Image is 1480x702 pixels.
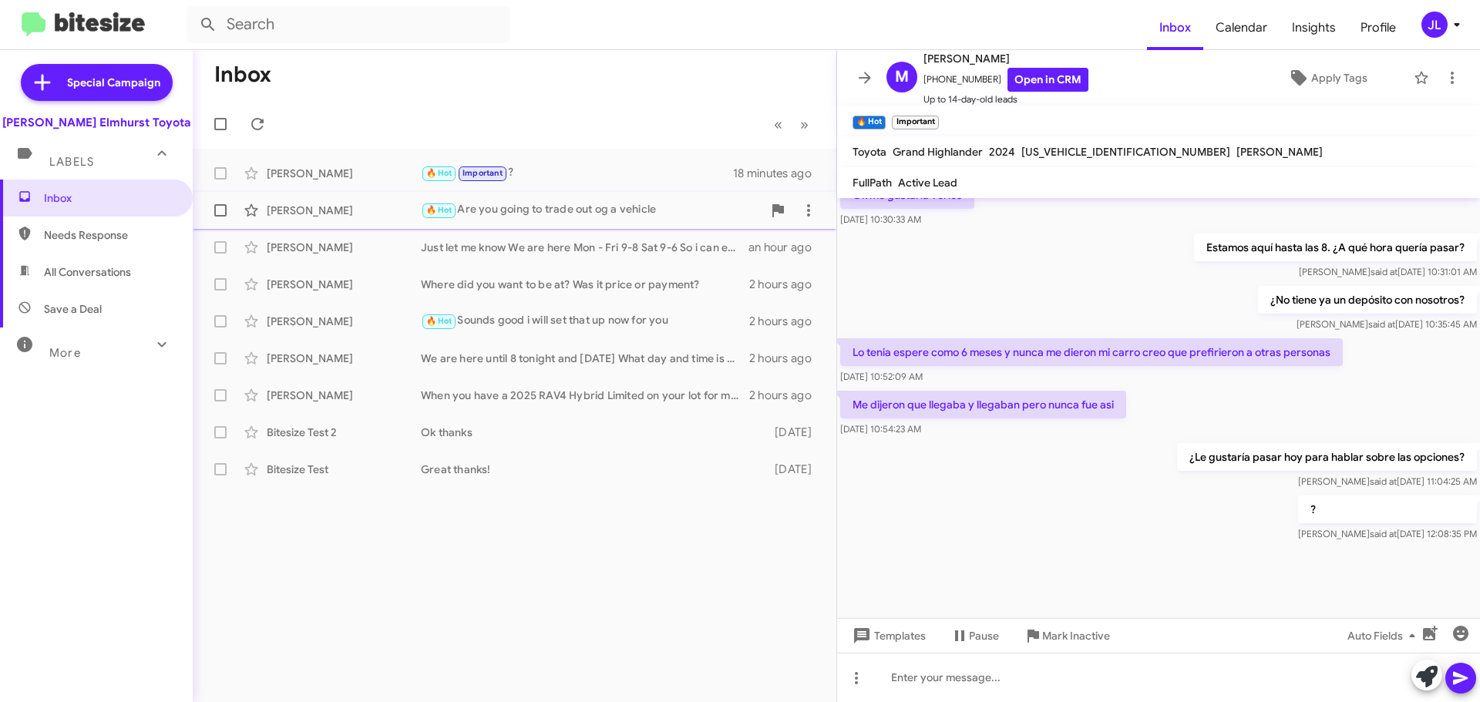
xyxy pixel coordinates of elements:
span: Insights [1280,5,1348,50]
input: Search [187,6,510,43]
div: [DATE] [767,425,824,440]
span: FullPath [853,176,892,190]
span: [PHONE_NUMBER] [923,68,1088,92]
span: [PERSON_NAME] [DATE] 12:08:35 PM [1298,528,1477,539]
span: 🔥 Hot [426,205,452,215]
span: [US_VEHICLE_IDENTIFICATION_NUMBER] [1021,145,1230,159]
span: Toyota [853,145,886,159]
p: Estamos aquí hasta las 8. ¿A qué hora quería pasar? [1194,233,1477,261]
span: Apply Tags [1311,64,1367,92]
div: Just let me know We are here Mon - Fri 9-8 Sat 9-6 So i can ensure I have something for your arrival [421,240,748,255]
span: [DATE] 10:54:23 AM [840,423,921,435]
p: Lo tenia espere como 6 meses y nunca me dieron mi carro creo que prefirieron a otras personas [840,338,1343,366]
span: [PERSON_NAME] [1236,145,1323,159]
span: [PERSON_NAME] [DATE] 11:04:25 AM [1298,475,1477,487]
div: Ok thanks [421,425,767,440]
div: Great thanks! [421,462,767,477]
span: « [774,115,782,134]
span: [PERSON_NAME] [923,49,1088,68]
span: Special Campaign [67,75,160,90]
button: Next [791,109,818,140]
div: Domain Overview [59,91,138,101]
div: 2 hours ago [749,388,824,403]
span: [PERSON_NAME] [DATE] 10:35:45 AM [1297,318,1477,330]
div: Sounds good i will set that up now for you [421,312,749,330]
nav: Page navigation example [765,109,818,140]
span: said at [1370,528,1397,539]
a: Special Campaign [21,64,173,101]
img: tab_domain_overview_orange.svg [42,89,54,102]
div: [PERSON_NAME] [267,240,421,255]
div: v 4.0.25 [43,25,76,37]
div: [DATE] [767,462,824,477]
div: Domain: [DOMAIN_NAME] [40,40,170,52]
small: Important [892,116,938,129]
span: Inbox [44,190,175,206]
div: Are you going to trade out og a vehicle [421,201,762,219]
span: Mark Inactive [1042,622,1110,650]
div: Bitesize Test [267,462,421,477]
span: Needs Response [44,227,175,243]
span: [DATE] 10:30:33 AM [840,213,921,225]
button: Apply Tags [1248,64,1406,92]
div: We are here until 8 tonight and [DATE] What day and time is best [421,351,749,366]
p: ? [1298,495,1477,523]
span: [DATE] 10:52:09 AM [840,371,923,382]
span: More [49,346,81,360]
div: [PERSON_NAME] [267,166,421,181]
img: website_grey.svg [25,40,37,52]
div: [PERSON_NAME] Elmhurst Toyota [2,115,190,130]
div: [PERSON_NAME] [267,203,421,218]
img: logo_orange.svg [25,25,37,37]
img: tab_keywords_by_traffic_grey.svg [153,89,166,102]
span: All Conversations [44,264,131,280]
span: Grand Highlander [893,145,983,159]
div: an hour ago [748,240,824,255]
span: M [895,65,909,89]
span: 🔥 Hot [426,316,452,326]
div: JL [1421,12,1448,38]
p: ¿No tiene ya un depósito con nosotros? [1258,286,1477,314]
span: [PERSON_NAME] [DATE] 10:31:01 AM [1299,266,1477,277]
span: 🔥 Hot [426,168,452,178]
p: Me dijeron que llegaba y llegaban pero nunca fue asi [840,391,1126,418]
h1: Inbox [214,62,271,87]
div: 2 hours ago [749,314,824,329]
button: Templates [837,622,938,650]
div: 18 minutes ago [733,166,824,181]
div: [PERSON_NAME] [267,388,421,403]
button: Previous [765,109,792,140]
span: Auto Fields [1347,622,1421,650]
a: Calendar [1203,5,1280,50]
button: Mark Inactive [1011,622,1122,650]
span: Important [462,168,503,178]
div: 2 hours ago [749,351,824,366]
span: Save a Deal [44,301,102,317]
span: Templates [849,622,926,650]
div: Keywords by Traffic [170,91,260,101]
span: said at [1370,475,1397,487]
div: 2 hours ago [749,277,824,292]
div: Where did you want to be at? Was it price or payment? [421,277,749,292]
div: ? [421,164,733,182]
div: [PERSON_NAME] [267,314,421,329]
span: Up to 14-day-old leads [923,92,1088,107]
button: Pause [938,622,1011,650]
div: [PERSON_NAME] [267,277,421,292]
span: Pause [969,622,999,650]
span: Active Lead [898,176,957,190]
small: 🔥 Hot [853,116,886,129]
div: [PERSON_NAME] [267,351,421,366]
span: said at [1368,318,1395,330]
span: Labels [49,155,94,169]
button: JL [1408,12,1463,38]
a: Profile [1348,5,1408,50]
p: ¿Le gustaría pasar hoy para hablar sobre las opciones? [1177,443,1477,471]
span: 2024 [989,145,1015,159]
a: Inbox [1147,5,1203,50]
span: » [800,115,809,134]
button: Auto Fields [1335,622,1434,650]
div: When you have a 2025 RAV4 Hybrid Limited on your lot for me to test drive. As soon as I hear that... [421,388,749,403]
